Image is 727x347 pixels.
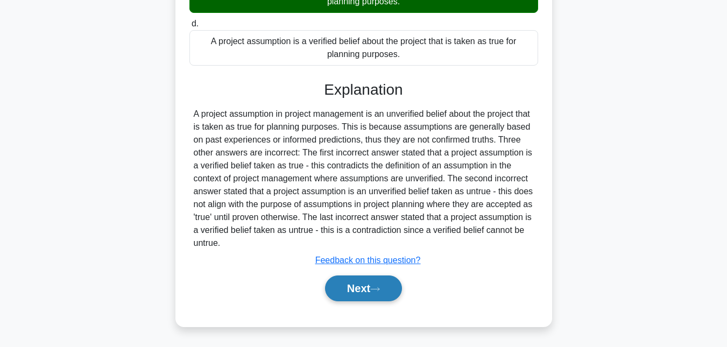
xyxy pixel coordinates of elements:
div: A project assumption in project management is an unverified belief about the project that is take... [194,108,534,250]
a: Feedback on this question? [315,256,421,265]
h3: Explanation [196,81,532,99]
button: Next [325,275,402,301]
div: A project assumption is a verified belief about the project that is taken as true for planning pu... [189,30,538,66]
span: d. [192,19,199,28]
